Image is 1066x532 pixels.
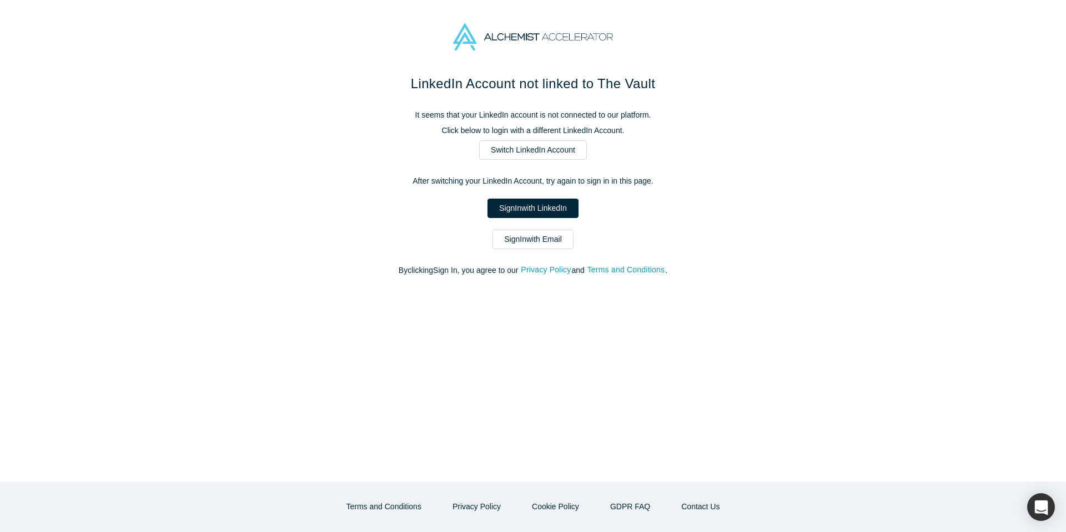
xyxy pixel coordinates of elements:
[300,265,766,276] p: By clicking Sign In , you agree to our and .
[300,74,766,94] h1: LinkedIn Account not linked to The Vault
[453,23,613,50] img: Alchemist Accelerator Logo
[492,230,574,249] a: SignInwith Email
[479,140,587,160] a: Switch LinkedIn Account
[670,497,731,516] a: Contact Us
[300,109,766,121] p: It seems that your LinkedIn account is not connected to our platform.
[441,497,512,516] button: Privacy Policy
[520,264,571,276] button: Privacy Policy
[335,497,433,516] button: Terms and Conditions
[520,497,591,516] button: Cookie Policy
[599,497,662,516] a: GDPR FAQ
[487,199,578,218] a: SignInwith LinkedIn
[300,175,766,187] p: After switching your LinkedIn Account, try again to sign in in this page.
[587,264,666,276] button: Terms and Conditions
[300,125,766,136] p: Click below to login with a different LinkedIn Account.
